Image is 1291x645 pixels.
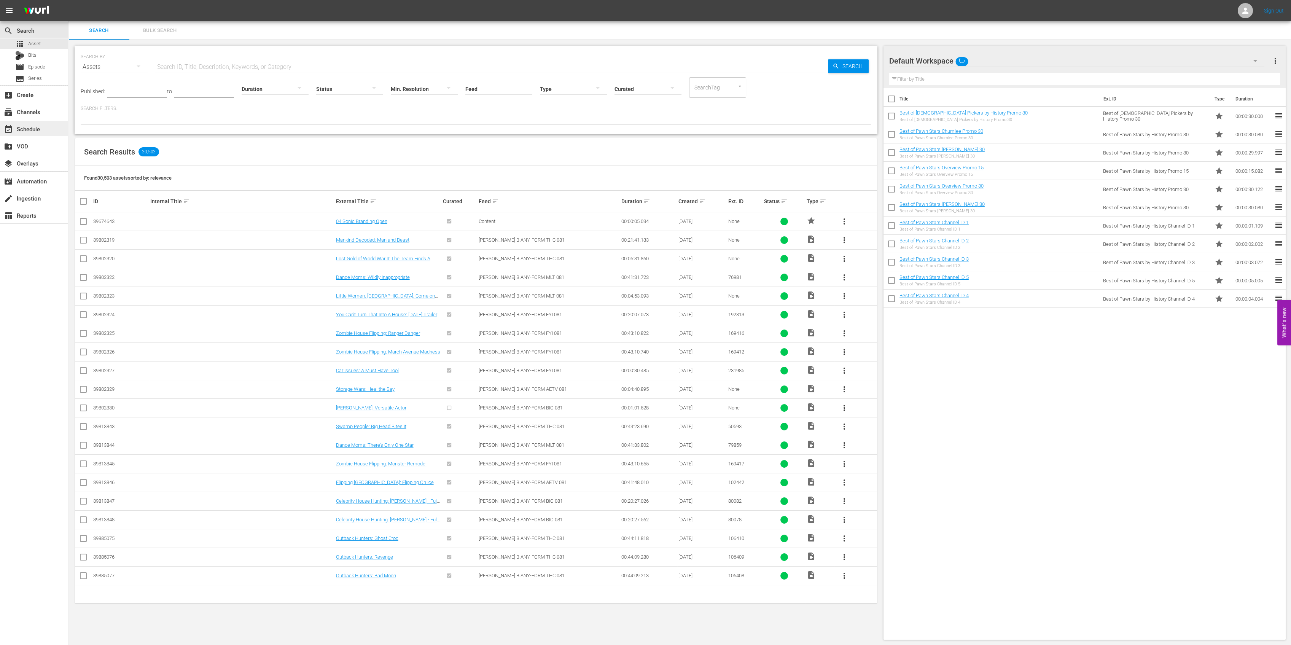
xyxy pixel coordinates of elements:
div: Best of Pawn Stars Channel ID 1 [899,227,969,232]
button: more_vert [835,268,853,287]
div: 39674643 [93,218,148,224]
div: 00:41:48.010 [621,479,676,485]
a: Best of Pawn Stars Overview Promo 15 [899,165,984,170]
span: 106409 [728,554,744,560]
span: more_vert [840,217,849,226]
span: Video [807,570,816,580]
td: Best of Pawn Stars by History Channel ID 3 [1100,253,1212,271]
div: External Title [336,197,441,206]
div: 39813846 [93,479,148,485]
div: 00:04:40.895 [621,386,676,392]
a: Best of Pawn Stars Channel ID 4 [899,293,969,298]
div: 39885076 [93,554,148,560]
span: VOD [4,142,13,151]
th: Type [1210,88,1231,110]
td: Best of Pawn Stars by History Channel ID 1 [1100,217,1212,235]
div: 00:00:05.034 [621,218,676,224]
span: 79859 [728,442,742,448]
span: more_vert [840,273,849,282]
a: Sign Out [1264,8,1284,14]
a: Storage Wars: Heal the Bay [336,386,395,392]
span: Promo [1215,203,1224,212]
span: Promo [1215,221,1224,230]
span: [PERSON_NAME] B ANY-FORM MLT 081 [479,274,564,280]
span: Schedule [4,125,13,134]
button: more_vert [835,343,853,361]
button: more_vert [835,473,853,492]
div: Best of Pawn Stars Overview Promo 15 [899,172,984,177]
div: [DATE] [678,368,726,373]
span: more_vert [1271,56,1280,65]
span: sort [492,198,499,205]
span: Video [807,309,816,319]
div: 00:43:23.690 [621,424,676,429]
a: Celebrity House Hunting: [PERSON_NAME] - Full Episode [336,498,440,510]
button: more_vert [835,287,853,305]
td: Best of Pawn Stars by History Channel ID 4 [1100,290,1212,308]
span: Promo [1215,111,1224,121]
span: [PERSON_NAME] B ANY-FORM THC 081 [479,424,565,429]
span: [PERSON_NAME] B ANY-FORM FYI 081 [479,349,562,355]
div: 39813843 [93,424,148,429]
td: 00:00:02.002 [1232,235,1274,253]
button: more_vert [835,567,853,585]
span: Video [807,514,816,524]
div: 00:05:31.860 [621,256,676,261]
div: 39813847 [93,498,148,504]
div: [DATE] [678,256,726,261]
span: Promo [1215,130,1224,139]
a: Dance Moms: There's Only One Star [336,442,414,448]
span: 50593 [728,424,742,429]
a: Best of Pawn Stars Channel ID 2 [899,238,969,244]
span: Video [807,403,816,412]
div: Best of Pawn Stars Channel ID 3 [899,263,969,268]
td: Best of Pawn Stars by History Promo 30 [1100,180,1212,198]
span: more_vert [840,366,849,375]
span: 106410 [728,535,744,541]
span: sort [781,198,788,205]
div: 39802325 [93,330,148,336]
div: [DATE] [678,386,726,392]
td: Best of Pawn Stars by History Promo 30 [1100,125,1212,143]
span: Video [807,552,816,561]
span: PROMO [807,216,816,225]
span: reorder [1274,257,1283,266]
div: 39813844 [93,442,148,448]
a: Best of Pawn Stars Chumlee Promo 30 [899,128,983,134]
span: more_vert [840,459,849,468]
button: more_vert [835,529,853,548]
a: Flipping [GEOGRAPHIC_DATA]: Flipping On Ice [336,479,434,485]
a: Celebrity House Hunting: [PERSON_NAME] - Full Episode [336,517,440,528]
span: 192313 [728,312,744,317]
span: more_vert [840,236,849,245]
span: Video [807,291,816,300]
td: 00:00:01.109 [1232,217,1274,235]
button: more_vert [835,231,853,249]
span: Promo [1215,258,1224,267]
a: Best of Pawn Stars Channel ID 5 [899,274,969,280]
div: [DATE] [678,293,726,299]
div: 39802326 [93,349,148,355]
td: Best of Pawn Stars by History Promo 30 [1100,198,1212,217]
a: 04 Sonic Branding Open [336,218,387,224]
div: [DATE] [678,405,726,411]
div: 00:20:27.562 [621,517,676,522]
span: more_vert [840,403,849,412]
div: 00:01:01.528 [621,405,676,411]
div: [DATE] [678,442,726,448]
div: [DATE] [678,274,726,280]
a: Best of Pawn Stars Overview Promo 30 [899,183,984,189]
button: Open Feedback Widget [1277,300,1291,345]
span: more_vert [840,553,849,562]
span: more_vert [840,291,849,301]
div: Ext. ID [728,198,762,204]
span: Promo [1215,294,1224,303]
span: Video [807,421,816,430]
a: Mankind Decoded: Man and Beast [336,237,409,243]
div: [DATE] [678,535,726,541]
td: 00:00:29.997 [1232,143,1274,162]
div: [DATE] [678,349,726,355]
span: Search [73,26,125,35]
span: [PERSON_NAME] B ANY-FORM THC 081 [479,256,565,261]
div: 00:44:11.818 [621,535,676,541]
